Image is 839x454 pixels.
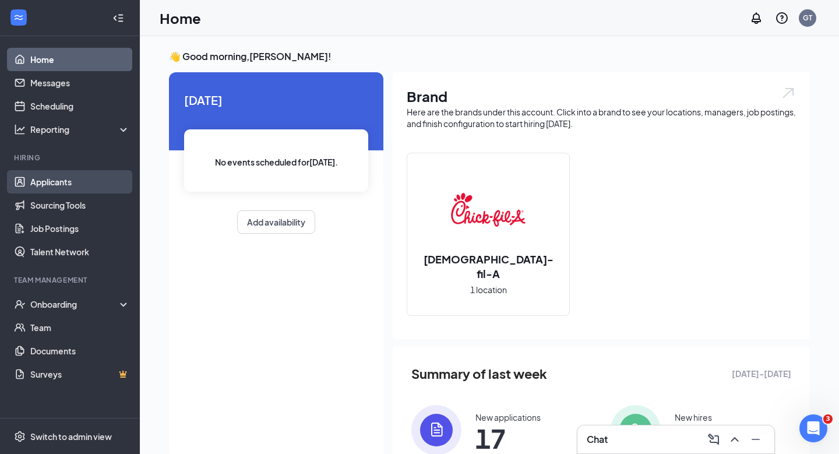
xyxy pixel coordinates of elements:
[30,170,130,193] a: Applicants
[407,252,569,281] h2: [DEMOGRAPHIC_DATA]-fil-A
[823,414,833,424] span: 3
[14,298,26,310] svg: UserCheck
[14,124,26,135] svg: Analysis
[725,430,744,449] button: ChevronUp
[775,11,789,25] svg: QuestionInfo
[30,240,130,263] a: Talent Network
[169,50,810,63] h3: 👋 Good morning, [PERSON_NAME] !
[112,12,124,24] svg: Collapse
[30,124,131,135] div: Reporting
[675,411,712,423] div: New hires
[30,316,130,339] a: Team
[215,156,338,168] span: No events scheduled for [DATE] .
[704,430,723,449] button: ComposeMessage
[30,48,130,71] a: Home
[30,431,112,442] div: Switch to admin view
[30,298,120,310] div: Onboarding
[407,106,796,129] div: Here are the brands under this account. Click into a brand to see your locations, managers, job p...
[14,153,128,163] div: Hiring
[30,193,130,217] a: Sourcing Tools
[14,275,128,285] div: Team Management
[30,71,130,94] a: Messages
[475,428,541,449] span: 17
[407,86,796,106] h1: Brand
[707,432,721,446] svg: ComposeMessage
[451,173,526,247] img: Chick-fil-A
[14,431,26,442] svg: Settings
[411,364,547,384] span: Summary of last week
[30,339,130,363] a: Documents
[475,411,541,423] div: New applications
[587,433,608,446] h3: Chat
[470,283,507,296] span: 1 location
[184,91,368,109] span: [DATE]
[30,363,130,386] a: SurveysCrown
[799,414,827,442] iframe: Intercom live chat
[30,217,130,240] a: Job Postings
[160,8,201,28] h1: Home
[746,430,765,449] button: Minimize
[13,12,24,23] svg: WorkstreamLogo
[728,432,742,446] svg: ChevronUp
[732,367,791,380] span: [DATE] - [DATE]
[781,86,796,100] img: open.6027fd2a22e1237b5b06.svg
[749,11,763,25] svg: Notifications
[803,13,812,23] div: GT
[749,432,763,446] svg: Minimize
[237,210,315,234] button: Add availability
[30,94,130,118] a: Scheduling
